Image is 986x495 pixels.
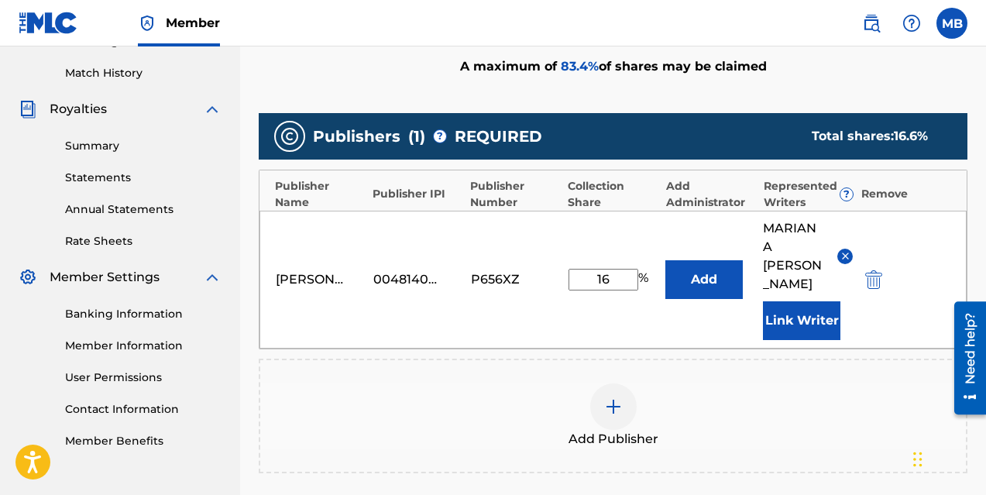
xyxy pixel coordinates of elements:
span: REQUIRED [455,125,542,148]
img: expand [203,100,222,119]
a: Annual Statements [65,201,222,218]
div: Collection Share [568,178,658,211]
a: Public Search [856,8,887,39]
span: Publishers [313,125,400,148]
img: MLC Logo [19,12,78,34]
div: Total shares: [812,127,936,146]
img: expand [203,268,222,287]
span: % [638,269,652,290]
a: Member Information [65,338,222,354]
div: Add Administrator [666,178,756,211]
div: Publisher IPI [373,186,462,202]
a: Summary [65,138,222,154]
span: ? [840,188,853,201]
img: search [862,14,881,33]
div: Drag [913,436,922,483]
div: Publisher Name [275,178,365,211]
a: Member Benefits [65,433,222,449]
img: help [902,14,921,33]
div: A maximum of of shares may be claimed [259,27,967,105]
span: Member [166,14,220,32]
span: MARIANA [PERSON_NAME] [763,219,826,294]
span: Add Publisher [569,430,658,449]
span: ( 1 ) [408,125,425,148]
span: Member Settings [50,268,160,287]
img: Royalties [19,100,37,119]
div: Represented Writers [764,178,854,211]
span: ? [434,130,446,143]
a: Rate Sheets [65,233,222,249]
a: User Permissions [65,370,222,386]
img: Member Settings [19,268,37,287]
a: Statements [65,170,222,186]
button: Link Writer [763,301,840,340]
img: publishers [280,127,299,146]
div: Remove [861,186,951,202]
img: remove-from-list-button [840,250,851,262]
span: Royalties [50,100,107,119]
a: Match History [65,65,222,81]
iframe: Chat Widget [909,421,986,495]
div: Help [896,8,927,39]
span: 16.6 % [894,129,928,143]
img: add [604,397,623,416]
a: Banking Information [65,306,222,322]
div: Publisher Number [470,178,560,211]
img: Top Rightsholder [138,14,156,33]
a: Contact Information [65,401,222,418]
img: 12a2ab48e56ec057fbd8.svg [865,270,882,289]
div: User Menu [936,8,967,39]
button: Add [665,260,743,299]
iframe: Resource Center [943,296,986,421]
span: 83.4 % [561,59,599,74]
